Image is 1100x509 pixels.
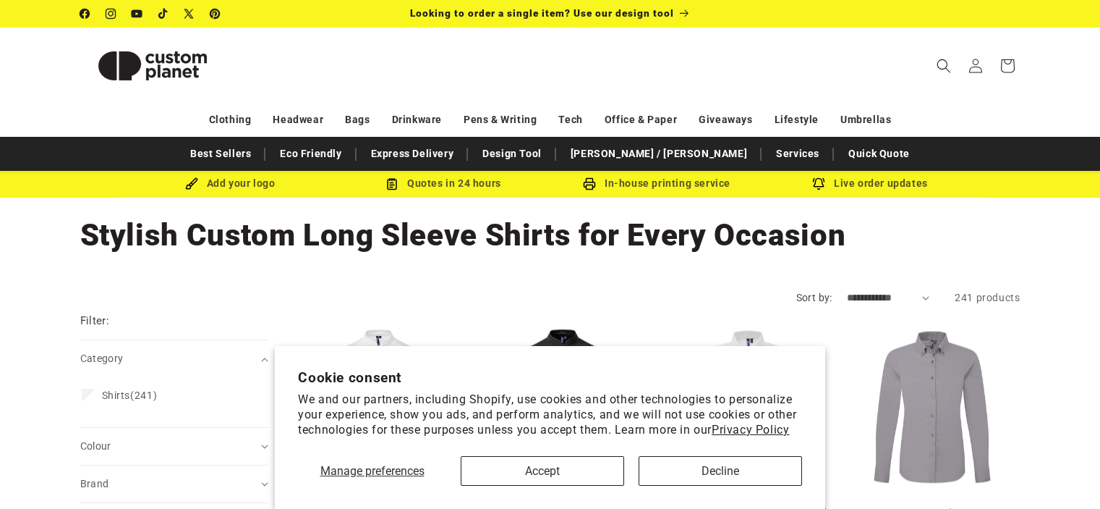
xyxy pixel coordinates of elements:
span: 241 products [955,292,1020,303]
button: Decline [639,456,802,486]
summary: Colour (0 selected) [80,428,268,465]
a: Pens & Writing [464,107,537,132]
a: Bags [345,107,370,132]
summary: Category (0 selected) [80,340,268,377]
a: Office & Paper [605,107,677,132]
button: Manage preferences [298,456,446,486]
a: Umbrellas [840,107,891,132]
p: We and our partners, including Shopify, use cookies and other technologies to personalize your ex... [298,392,802,437]
img: Brush Icon [185,177,198,190]
img: In-house printing [583,177,596,190]
span: Category [80,353,124,364]
label: Sort by: [796,292,832,303]
a: Design Tool [475,141,549,167]
a: Lifestyle [775,107,819,132]
h1: Stylish Custom Long Sleeve Shirts for Every Occasion [80,216,1020,255]
a: Quick Quote [841,141,917,167]
a: Tech [558,107,582,132]
a: Clothing [209,107,252,132]
summary: Brand (0 selected) [80,466,268,502]
img: Order updates [812,177,825,190]
iframe: Chat Widget [1028,439,1100,509]
div: Live order updates [764,174,977,193]
button: Accept [461,456,624,486]
span: Shirts [102,390,131,401]
div: In-house printing service [550,174,764,193]
a: Services [769,141,827,167]
div: Quotes in 24 hours [337,174,550,193]
a: Best Sellers [183,141,258,167]
span: Looking to order a single item? Use our design tool [410,7,674,19]
a: Giveaways [699,107,752,132]
a: Headwear [273,107,323,132]
div: Add your logo [124,174,337,193]
summary: Search [928,50,960,82]
span: Colour [80,440,111,452]
img: Custom Planet [80,33,225,98]
a: Drinkware [392,107,442,132]
span: (241) [102,389,158,402]
span: Manage preferences [320,464,425,478]
h2: Filter: [80,313,110,329]
a: Express Delivery [364,141,461,167]
img: Order Updates Icon [385,177,398,190]
span: Brand [80,478,109,489]
a: Privacy Policy [712,423,789,437]
a: [PERSON_NAME] / [PERSON_NAME] [563,141,754,167]
h2: Cookie consent [298,369,802,386]
a: Custom Planet [74,28,230,104]
a: Eco Friendly [273,141,349,167]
